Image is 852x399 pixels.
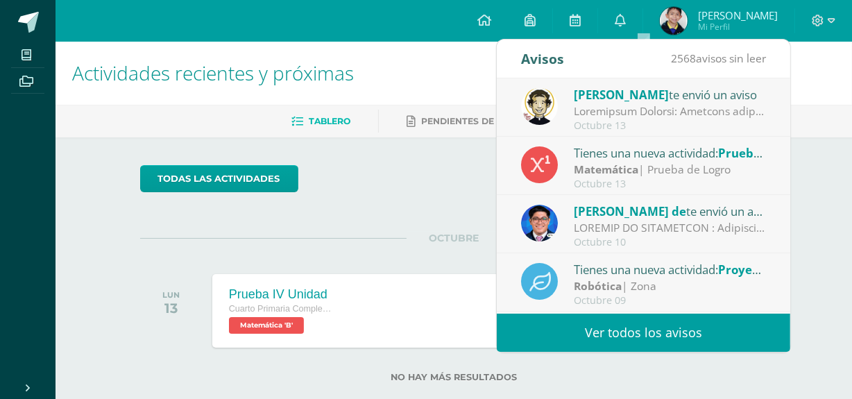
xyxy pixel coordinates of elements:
[574,202,767,220] div: te envió un aviso
[574,203,686,219] span: [PERSON_NAME] de
[574,103,767,119] div: Olimpiadas Matific: Queridos alumnos y PPFF: Se les invita a participar en la Olimpiada de Matemá...
[574,260,767,278] div: Tienes una nueva actividad:
[162,290,180,300] div: LUN
[574,178,767,190] div: Octubre 13
[72,60,354,86] span: Actividades recientes y próximas
[698,21,778,33] span: Mi Perfil
[140,372,768,382] label: No hay más resultados
[574,87,669,103] span: [PERSON_NAME]
[574,295,767,307] div: Octubre 09
[421,116,540,126] span: Pendientes de entrega
[574,237,767,248] div: Octubre 10
[407,232,501,244] span: OCTUBRE
[671,51,696,66] span: 2568
[521,88,558,125] img: 4bd1cb2f26ef773666a99eb75019340a.png
[574,144,767,162] div: Tienes una nueva actividad:
[140,165,298,192] a: todas las Actividades
[521,205,558,241] img: 038ac9c5e6207f3bea702a86cda391b3.png
[718,262,787,278] span: Proyecto #4
[574,278,622,294] strong: Robótica
[698,8,778,22] span: [PERSON_NAME]
[291,110,350,133] a: Tablero
[229,317,304,334] span: Matemática 'B'
[497,314,790,352] a: Ver todos los avisos
[574,120,767,132] div: Octubre 13
[574,220,767,236] div: MENSAJE DE VACACIONES : Estimados padres de familia: Reciban un cordial saludo. Deseo expresarles...
[229,304,333,314] span: Cuarto Primaria Complementaria
[574,85,767,103] div: te envió un aviso
[407,110,540,133] a: Pendientes de entrega
[660,7,688,35] img: efec58215681ec87ed5f447a7977300f.png
[229,287,333,302] div: Prueba IV Unidad
[718,145,820,161] span: Prueba IV Unidad
[671,51,766,66] span: avisos sin leer
[574,278,767,294] div: | Zona
[574,162,638,177] strong: Matemática
[521,40,564,78] div: Avisos
[162,300,180,316] div: 13
[574,162,767,178] div: | Prueba de Logro
[309,116,350,126] span: Tablero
